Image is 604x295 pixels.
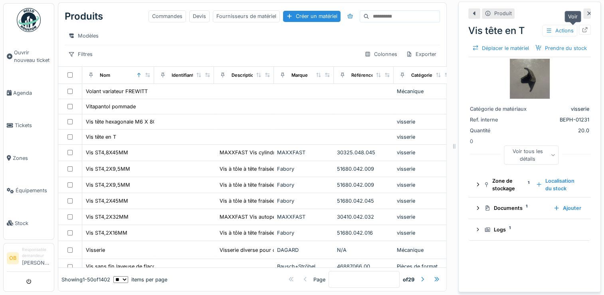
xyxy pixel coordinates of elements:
a: Équipements [4,174,54,207]
div: Quantité [470,127,530,134]
img: Badge_color-CXgf-gQk.svg [17,8,41,32]
div: 46887066 00 [337,263,390,270]
div: Showing 1 - 50 of 1402 [61,276,110,283]
span: Tickets [15,122,51,129]
div: Fournisseurs de matériel [213,10,280,22]
div: BEPH-01231 [533,116,589,124]
div: MAXXFAST [277,149,331,156]
div: Vis tête en T [86,133,116,141]
div: 51680.042.016 [337,229,390,237]
div: Vis ST4,2X45MM [86,197,128,205]
div: Fabory [277,229,331,237]
a: Agenda [4,77,54,109]
div: MAXXFAST Vis cylindrique cylindrique autoperceu... [220,149,348,156]
div: Bausch+Ströbel [277,263,331,270]
a: OB Responsable demandeur[PERSON_NAME] [7,247,51,272]
div: visserie [397,197,450,205]
div: Identifiant interne [172,72,210,79]
div: Créer un matériel [283,11,341,22]
a: Zones [4,142,54,174]
div: Visserie diverse pour charnières portes FL [220,246,323,254]
div: Volant variateur FREWITT [86,88,148,95]
span: Agenda [13,89,51,97]
div: Catégorie de matériaux [470,105,530,113]
div: Nom [100,72,110,79]
div: Localisation du stock [533,175,584,194]
div: Fabory [277,181,331,189]
div: 51680.042.045 [337,197,390,205]
div: Vis ST4,8X45MM [86,149,128,156]
div: visserie [397,229,450,237]
div: Logs [484,226,581,233]
div: N/A [337,246,390,254]
div: Vis tête en T [468,24,591,38]
strong: of 29 [403,276,414,283]
div: 51680.042.009 [337,165,390,173]
div: visserie [397,213,450,221]
li: [PERSON_NAME] [22,247,51,270]
span: Ouvrir nouveau ticket [14,49,51,64]
summary: Zone de stockage1Localisation du stock [471,175,588,194]
div: 0 [468,57,591,169]
div: Voir [564,11,581,22]
div: 30410.042.032 [337,213,390,221]
div: Vis à tôle à tête fraisée à empreinte cruciform... [220,165,335,173]
span: Équipements [16,187,51,194]
div: DAGARD [277,246,331,254]
div: 30325.048.045 [337,149,390,156]
a: Tickets [4,109,54,142]
span: Zones [13,154,51,162]
div: Exporter [402,48,440,60]
div: Vis ST4,2X16MM [86,229,127,237]
div: Produits [65,6,103,27]
div: Vis ST4,2X32MM [86,213,129,221]
div: Vis sans fin laveuse de flacon [86,263,159,270]
div: Actions [542,25,577,36]
div: Page [313,276,325,283]
div: Ref. interne [470,116,530,124]
div: Prendre du stock [532,43,590,54]
div: Colonnes [361,48,401,60]
div: Fabory [277,197,331,205]
a: Stock [4,207,54,239]
summary: Documents1Ajouter [471,201,588,215]
div: Description [232,72,257,79]
div: visserie [397,149,450,156]
li: OB [7,252,19,264]
div: MAXXFAST Vis autoperceuse tête hexagonale DIN ≈... [220,213,352,221]
div: visserie [397,165,450,173]
div: Responsable demandeur [22,247,51,259]
div: MAXXFAST [277,213,331,221]
div: Catégorie [411,72,432,79]
div: visserie [397,133,450,141]
div: visserie [397,118,450,126]
div: Commandes [149,10,186,22]
div: Référence constructeur [351,72,404,79]
div: Filtres [65,48,96,60]
div: Voir tous les détails [504,145,559,164]
div: Pièces de format [397,263,450,270]
div: Produit [494,10,512,17]
span: Stock [15,219,51,227]
div: Devis [189,10,210,22]
summary: Logs1 [471,222,588,237]
div: Ajouter [550,203,584,213]
div: Modèles [65,30,102,42]
div: visserie [533,105,589,113]
a: Ouvrir nouveau ticket [4,36,54,77]
div: visserie [397,181,450,189]
div: Vitapantol pommade [86,103,136,110]
div: Vis ST4,2X9,5MM [86,181,130,189]
div: Documents [484,204,547,212]
div: Zone de stockage [484,177,529,192]
div: Visserie [86,246,105,254]
div: Vis à tôle à tête fraisée à empreinte cruciform... [220,229,335,237]
div: Vis ST4,2X9,5MM [86,165,130,173]
div: Marque [291,72,308,79]
div: Vis à tôle à tête fraisée à empreinte cruciform... [220,197,335,205]
img: Vis tête en T [510,59,550,99]
div: Déplacer le matériel [469,43,532,54]
div: Vis tête hexagonale M6 X 80 [86,118,156,126]
div: Mécanique [397,88,450,95]
div: 20.0 [533,127,589,134]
